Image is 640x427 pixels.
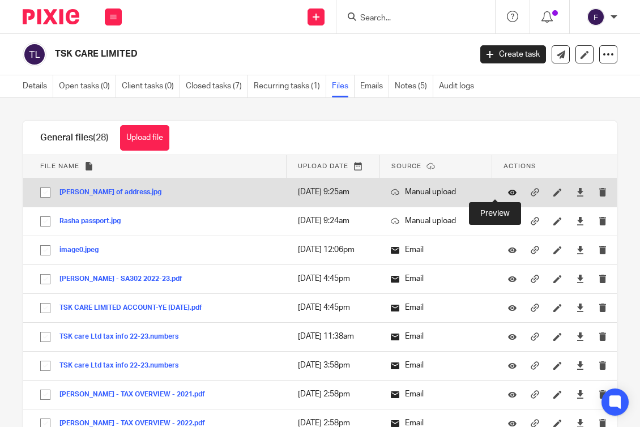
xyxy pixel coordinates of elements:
a: Download [576,331,584,342]
button: [PERSON_NAME] of address.jpg [59,189,170,197]
a: Download [576,388,584,400]
input: Select [35,240,56,261]
p: [DATE] 9:24am [298,215,369,227]
button: TSK care Ltd tax info 22-23.numbers [59,333,187,341]
p: [DATE] 2:58pm [298,388,369,400]
input: Select [35,297,56,319]
a: Recurring tasks (1) [254,75,326,97]
a: Download [576,360,584,371]
a: Download [576,244,584,255]
p: Email [391,331,481,342]
span: File name [40,163,79,169]
a: Details [23,75,53,97]
button: TSK CARE LIMITED ACCOUNT-YE [DATE].pdf [59,304,211,312]
p: Email [391,302,481,313]
a: Closed tasks (7) [186,75,248,97]
h2: TSK CARE LIMITED [55,48,382,60]
span: Upload date [298,163,348,169]
a: Download [576,215,584,227]
a: Client tasks (0) [122,75,180,97]
button: TSK care Ltd tax info 22-23.numbers [59,362,187,370]
a: Files [332,75,355,97]
button: Upload file [120,125,169,151]
input: Search [359,14,461,24]
a: Open tasks (0) [59,75,116,97]
input: Select [35,211,56,232]
p: [DATE] 11:38am [298,331,369,342]
a: Audit logs [439,75,480,97]
a: Download [576,273,584,284]
span: Actions [504,163,536,169]
a: Notes (5) [395,75,433,97]
p: [DATE] 4:45pm [298,302,369,313]
img: Pixie [23,9,79,24]
a: Download [576,302,584,313]
span: (28) [93,133,109,142]
span: Source [391,163,421,169]
p: Email [391,244,481,255]
input: Select [35,182,56,203]
button: Rasha passport.jpg [59,217,129,225]
button: [PERSON_NAME] - SA302 2022-23.pdf [59,275,191,283]
p: [DATE] 3:58pm [298,360,369,371]
input: Select [35,268,56,290]
img: svg%3E [587,8,605,26]
p: Manual upload [391,215,481,227]
a: Create task [480,45,546,63]
p: Manual upload [391,186,481,198]
p: Email [391,360,481,371]
a: Download [576,186,584,198]
input: Select [35,326,56,348]
img: svg%3E [23,42,46,66]
p: [DATE] 9:25am [298,186,369,198]
h1: General files [40,132,109,144]
button: [PERSON_NAME] - TAX OVERVIEW - 2021.pdf [59,391,214,399]
input: Select [35,384,56,405]
p: Email [391,388,481,400]
button: image0.jpeg [59,246,107,254]
p: [DATE] 12:06pm [298,244,369,255]
a: Emails [360,75,389,97]
p: Email [391,273,481,284]
p: [DATE] 4:45pm [298,273,369,284]
input: Select [35,355,56,377]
